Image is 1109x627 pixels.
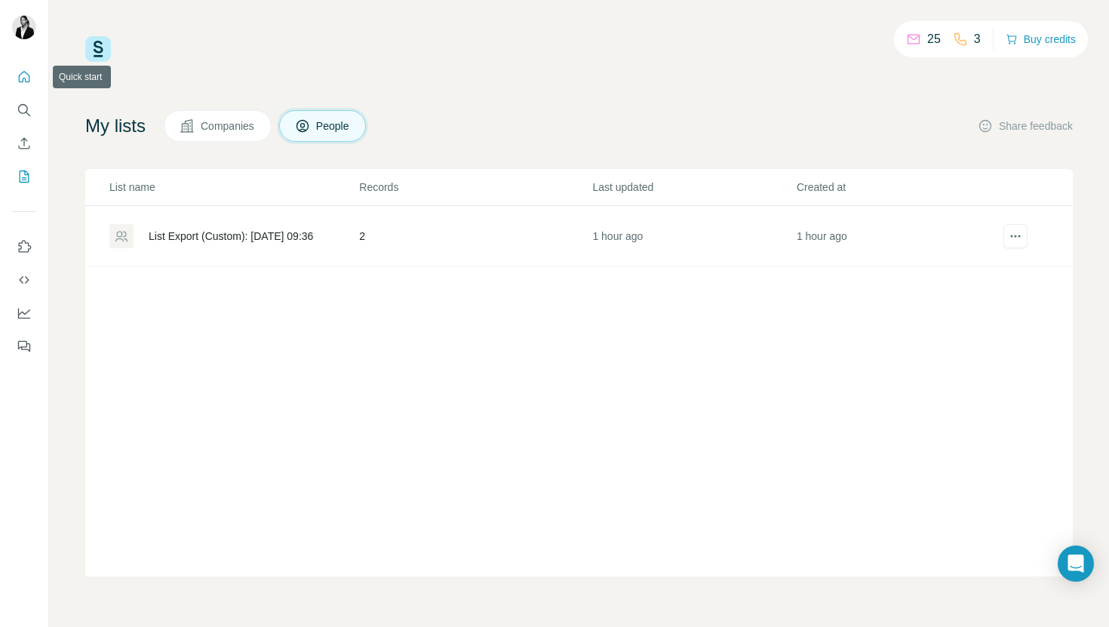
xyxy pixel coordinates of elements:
p: Created at [797,180,999,195]
span: People [316,118,351,134]
button: Share feedback [978,118,1073,134]
button: Feedback [12,333,36,360]
p: Last updated [592,180,794,195]
h4: My lists [85,114,146,138]
img: Surfe Logo [85,36,111,62]
div: List Export (Custom): [DATE] 09:36 [149,229,313,244]
p: Records [359,180,591,195]
button: My lists [12,163,36,190]
p: 25 [927,30,941,48]
td: 1 hour ago [796,206,1000,267]
p: 3 [974,30,981,48]
button: Dashboard [12,300,36,327]
button: Buy credits [1006,29,1076,50]
button: Enrich CSV [12,130,36,157]
div: Open Intercom Messenger [1058,546,1094,582]
span: Companies [201,118,256,134]
button: actions [1003,224,1028,248]
img: Avatar [12,15,36,39]
td: 2 [358,206,591,267]
button: Search [12,97,36,124]
td: 1 hour ago [591,206,795,267]
button: Quick start [12,63,36,91]
button: Use Surfe on LinkedIn [12,233,36,260]
p: List name [109,180,358,195]
button: Use Surfe API [12,266,36,294]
